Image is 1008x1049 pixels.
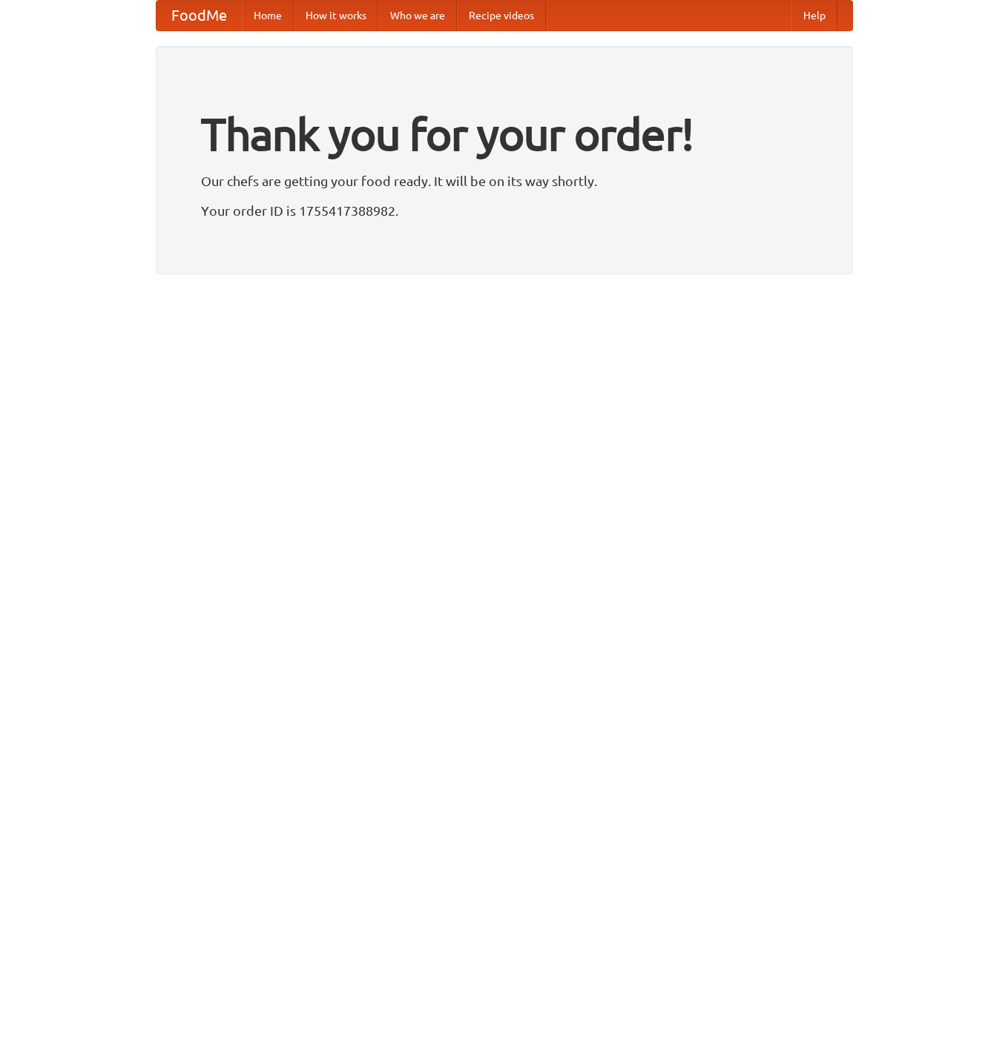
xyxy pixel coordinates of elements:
a: FoodMe [157,1,242,30]
p: Our chefs are getting your food ready. It will be on its way shortly. [201,170,808,192]
a: How it works [294,1,378,30]
h1: Thank you for your order! [201,99,808,170]
a: Recipe videos [457,1,546,30]
a: Who we are [378,1,457,30]
a: Help [791,1,837,30]
p: Your order ID is 1755417388982. [201,199,808,222]
a: Home [242,1,294,30]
